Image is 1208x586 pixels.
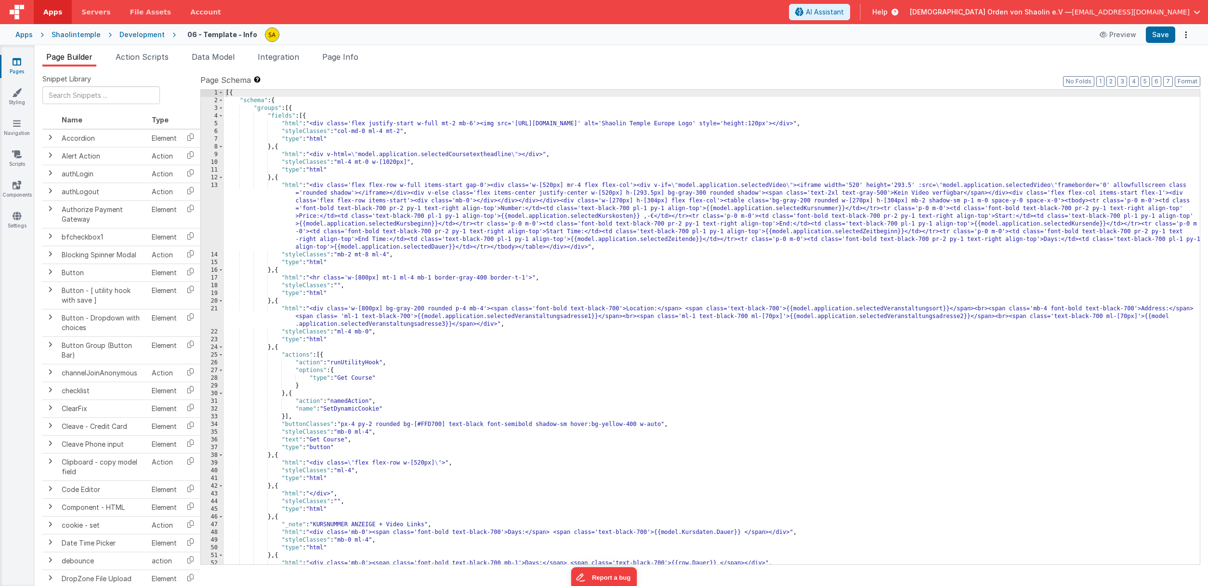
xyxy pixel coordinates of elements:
td: Action [148,246,181,264]
div: 49 [201,536,224,544]
div: 52 [201,559,224,567]
td: Clipboard - copy model field [58,453,148,480]
div: 35 [201,428,224,436]
div: 43 [201,490,224,498]
div: 48 [201,529,224,536]
button: 4 [1129,76,1139,87]
button: 7 [1163,76,1173,87]
div: 1 [201,89,224,97]
div: 10 [201,159,224,166]
div: 21 [201,305,224,328]
div: 8 [201,143,224,151]
td: Button - Dropdown with choices [58,309,148,336]
td: action [148,552,181,570]
button: 1 [1096,76,1104,87]
td: checklist [58,382,148,400]
button: Preview [1094,27,1142,42]
td: Element [148,534,181,552]
div: 12 [201,174,224,182]
div: 47 [201,521,224,529]
div: 13 [201,182,224,251]
div: 38 [201,452,224,459]
td: Element [148,200,181,228]
div: 11 [201,166,224,174]
div: 29 [201,382,224,390]
div: 17 [201,274,224,282]
button: 6 [1152,76,1161,87]
td: cookie - set [58,516,148,534]
button: No Folds [1063,76,1094,87]
div: 24 [201,344,224,351]
button: 5 [1141,76,1150,87]
div: 39 [201,459,224,467]
td: Blocking Spinner Modal [58,246,148,264]
div: 5 [201,120,224,128]
td: Element [148,228,181,246]
span: AI Assistant [806,7,844,17]
h4: 06 - Template - Info [187,31,257,38]
div: 18 [201,282,224,290]
td: Alert Action [58,147,148,165]
span: Snippet Library [42,74,91,84]
img: e3e1eaaa3c942e69edc95d4236ce57bf [265,28,279,41]
td: Button Group (Button Bar) [58,336,148,364]
td: Element [148,382,181,400]
div: 20 [201,297,224,305]
td: Element [148,498,181,516]
td: Button - [ utility hook with save ] [58,281,148,309]
td: channelJoinAnonymous [58,364,148,382]
div: 41 [201,475,224,482]
td: Element [148,336,181,364]
div: 50 [201,544,224,552]
td: Element [148,309,181,336]
button: [DEMOGRAPHIC_DATA] Orden von Shaolin e.V — [EMAIL_ADDRESS][DOMAIN_NAME] [910,7,1200,17]
input: Search Snippets ... [42,86,160,104]
button: AI Assistant [789,4,850,20]
button: Format [1175,76,1200,87]
td: Action [148,364,181,382]
span: Page Info [322,52,358,62]
span: [DEMOGRAPHIC_DATA] Orden von Shaolin e.V — [910,7,1072,17]
button: Options [1179,28,1193,41]
div: 9 [201,151,224,159]
div: 31 [201,398,224,405]
div: 40 [201,467,224,475]
div: 34 [201,421,224,428]
div: Apps [15,30,33,40]
div: 45 [201,506,224,513]
td: Action [148,453,181,480]
div: 3 [201,105,224,112]
div: 16 [201,266,224,274]
td: authLogout [58,183,148,200]
div: 6 [201,128,224,135]
div: 2 [201,97,224,105]
div: 42 [201,482,224,490]
div: 19 [201,290,224,297]
td: Element [148,435,181,453]
div: 7 [201,135,224,143]
div: 14 [201,251,224,259]
td: Code Editor [58,480,148,498]
button: 2 [1106,76,1116,87]
div: 37 [201,444,224,452]
div: 28 [201,374,224,382]
span: Servers [81,7,110,17]
div: 4 [201,112,224,120]
td: Date Time Picker [58,534,148,552]
td: Cleave - Credit Card [58,417,148,435]
span: Data Model [192,52,235,62]
td: Authorize Payment Gateway [58,200,148,228]
td: ClearFix [58,400,148,417]
td: bfcheckbox1 [58,228,148,246]
td: Element [148,264,181,281]
div: 27 [201,367,224,374]
td: Element [148,400,181,417]
div: 44 [201,498,224,506]
td: Cleave Phone input [58,435,148,453]
td: Element [148,129,181,147]
td: Action [148,147,181,165]
td: Element [148,417,181,435]
td: Component - HTML [58,498,148,516]
td: Element [148,281,181,309]
td: Accordion [58,129,148,147]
